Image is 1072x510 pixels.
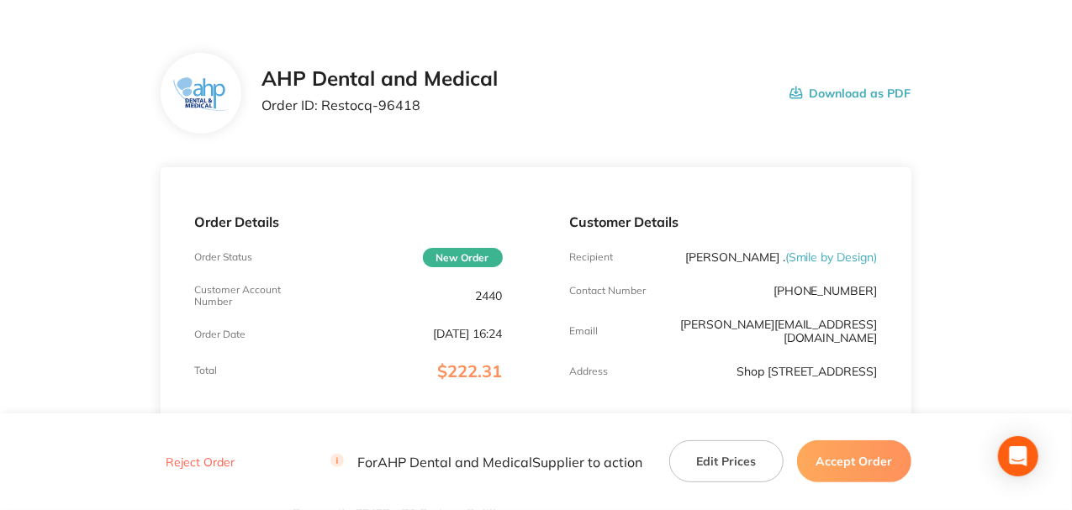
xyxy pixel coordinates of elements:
p: Address [570,365,609,377]
p: 2440 [476,289,503,302]
p: Order Details [194,214,502,229]
p: Emaill [570,325,599,337]
h2: AHP Dental and Medical [261,67,498,91]
button: Edit Prices [669,440,784,482]
p: Order ID: Restocq- 96418 [261,97,498,113]
span: ( Smile by Design ) [785,250,878,265]
p: Total [194,365,217,376]
span: $222.31 [438,360,503,381]
button: Reject Order [161,455,240,470]
div: Open Intercom Messenger [998,436,1038,476]
img: ZjN5bDlnNQ [174,77,229,110]
span: New Order [423,248,503,267]
p: [PERSON_NAME] . [685,250,878,264]
p: Customer Account Number [194,284,297,308]
p: [DATE] 16:24 [434,327,503,340]
a: [PERSON_NAME][EMAIL_ADDRESS][DOMAIN_NAME] [680,317,878,345]
p: Customer Details [570,214,878,229]
button: Accept Order [797,440,911,482]
p: Order Date [194,329,246,340]
p: Contact Number [570,285,647,297]
p: Order Status [194,251,252,263]
p: For AHP Dental and Medical Supplier to action [330,454,642,470]
p: [PHONE_NUMBER] [774,284,878,297]
p: Recipient [570,251,614,263]
button: Download as PDF [789,67,911,119]
p: Shop [STREET_ADDRESS] [737,365,878,378]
